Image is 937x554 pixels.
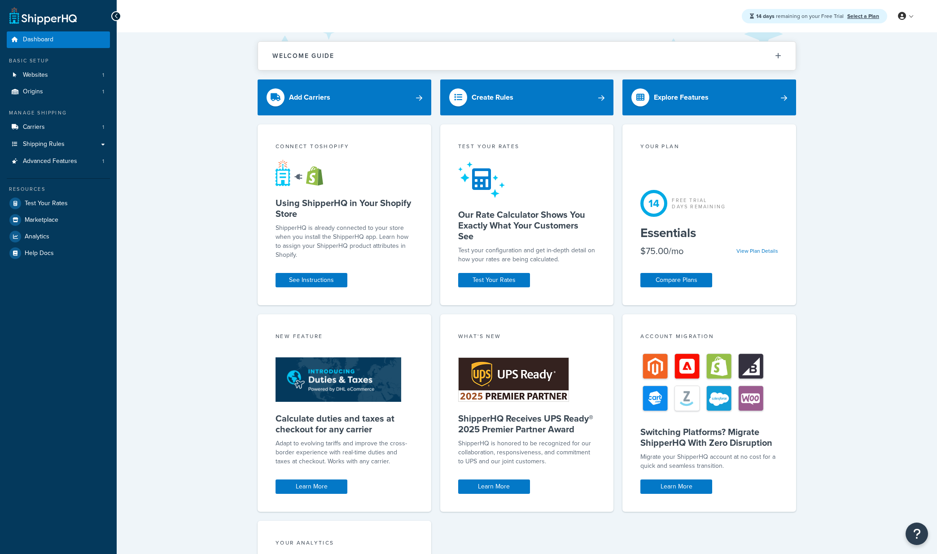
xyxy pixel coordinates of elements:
[640,453,778,470] div: Migrate your ShipperHQ account at no cost for a quick and seamless transition.
[640,479,712,494] a: Learn More
[756,12,845,20] span: remaining on your Free Trial
[23,36,53,44] span: Dashboard
[7,245,110,261] a: Help Docs
[25,200,68,207] span: Test Your Rates
[640,273,712,287] a: Compare Plans
[7,136,110,153] a: Shipping Rules
[23,141,65,148] span: Shipping Rules
[440,79,614,115] a: Create Rules
[102,88,104,96] span: 1
[276,159,332,186] img: connect-shq-shopify-9b9a8c5a.svg
[7,57,110,65] div: Basic Setup
[7,31,110,48] a: Dashboard
[7,109,110,117] div: Manage Shipping
[23,71,48,79] span: Websites
[640,245,683,257] div: $75.00/mo
[458,479,530,494] a: Learn More
[7,212,110,228] a: Marketplace
[640,226,778,240] h5: Essentials
[23,158,77,165] span: Advanced Features
[756,12,775,20] strong: 14 days
[7,84,110,100] a: Origins1
[458,273,530,287] a: Test Your Rates
[7,119,110,136] li: Carriers
[258,79,431,115] a: Add Carriers
[276,198,413,219] h5: Using ShipperHQ in Your Shopify Store
[276,539,413,549] div: Your Analytics
[458,439,596,466] p: ShipperHQ is honored to be recognized for our collaboration, responsiveness, and commitment to UP...
[458,332,596,343] div: What's New
[640,190,667,217] div: 14
[7,195,110,211] a: Test Your Rates
[736,247,778,255] a: View Plan Details
[7,119,110,136] a: Carriers1
[276,413,413,435] h5: Calculate duties and taxes at checkout for any carrier
[276,479,347,494] a: Learn More
[7,153,110,170] a: Advanced Features1
[7,84,110,100] li: Origins
[847,12,879,20] a: Select a Plan
[7,153,110,170] li: Advanced Features
[102,158,104,165] span: 1
[102,71,104,79] span: 1
[472,91,513,104] div: Create Rules
[272,53,334,59] h2: Welcome Guide
[622,79,796,115] a: Explore Features
[7,67,110,84] a: Websites1
[7,67,110,84] li: Websites
[276,224,413,259] p: ShipperHQ is already connected to your store when you install the ShipperHQ app. Learn how to ass...
[25,233,49,241] span: Analytics
[102,123,104,131] span: 1
[906,523,928,545] button: Open Resource Center
[276,142,413,153] div: Connect to Shopify
[23,123,45,131] span: Carriers
[23,88,43,96] span: Origins
[25,216,58,224] span: Marketplace
[458,209,596,242] h5: Our Rate Calculator Shows You Exactly What Your Customers See
[276,439,413,466] p: Adapt to evolving tariffs and improve the cross-border experience with real-time duties and taxes...
[672,197,726,210] div: Free Trial Days Remaining
[276,332,413,343] div: New Feature
[654,91,709,104] div: Explore Features
[458,142,596,153] div: Test your rates
[7,185,110,193] div: Resources
[276,273,347,287] a: See Instructions
[458,413,596,435] h5: ShipperHQ Receives UPS Ready® 2025 Premier Partner Award
[640,426,778,448] h5: Switching Platforms? Migrate ShipperHQ With Zero Disruption
[258,42,796,70] button: Welcome Guide
[7,229,110,245] a: Analytics
[289,91,330,104] div: Add Carriers
[25,250,54,257] span: Help Docs
[640,332,778,343] div: Account Migration
[640,142,778,153] div: Your Plan
[458,246,596,264] div: Test your configuration and get in-depth detail on how your rates are being calculated.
